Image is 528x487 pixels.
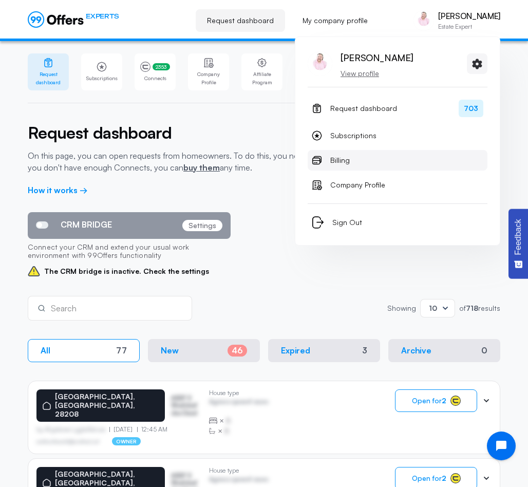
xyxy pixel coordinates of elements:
span: Affiliate Program [244,70,279,86]
p: House type [209,467,268,474]
span: Connects [138,74,173,82]
a: Company Profile [308,175,487,195]
a: How it works → [28,185,88,195]
span: Request dashboard [31,70,66,86]
a: Russell Vinson[PERSON_NAME]View profile [308,49,413,79]
span: Billing [330,154,350,166]
strong: 2 [442,396,446,405]
a: Subscriptions [81,53,122,90]
p: asdfasdfasasfd@asdfasd.asf [36,438,100,444]
img: Russell Vinson [413,10,434,31]
span: Subscriptions [84,74,119,82]
p: All [41,346,50,355]
span: Feedback [514,219,523,255]
p: [PERSON_NAME] [341,49,413,66]
p: [DATE] [109,426,137,433]
p: Agrwsv qwervf oiuns [209,398,268,408]
span: 2353 [153,63,170,70]
p: by Afgdsrwe Ljgjkdfsbvas [36,426,109,433]
button: Feedback - Show survey [508,209,528,278]
p: [PERSON_NAME] [438,11,500,21]
span: B [224,426,229,436]
span: 703 [459,100,483,117]
a: Billing [308,150,487,171]
span: Open for [412,397,446,405]
span: Sign Out [332,216,362,229]
p: [GEOGRAPHIC_DATA], [GEOGRAPHIC_DATA], 28208 [55,392,159,418]
button: Sign Out [308,212,487,233]
button: Open for2 [395,389,477,412]
p: ASDF S Sfasfdasfdas Dasd [171,395,201,417]
div: 46 [228,345,247,357]
p: 12:45 AM [137,426,168,433]
p: View profile [341,68,413,79]
button: Expired3 [268,339,380,362]
p: House type [209,389,268,397]
p: Agrwsv qwervf oiuns [209,476,268,485]
p: Showing [387,305,416,312]
button: All77 [28,339,140,362]
a: EXPERTS [28,11,119,28]
span: Company Profile [330,179,385,191]
a: Request dashboard703 [308,96,487,121]
a: Request dashboard [196,9,285,32]
div: 77 [116,346,127,355]
span: The CRM bridge is inactive. Check the settings [28,265,231,277]
div: 0 [481,346,487,355]
p: Expired [281,346,310,355]
button: New46 [148,339,260,362]
span: Company Profile [191,70,226,86]
p: Estate Expert [438,24,500,30]
span: 10 [429,304,437,312]
a: My company profile [291,9,379,32]
span: Request dashboard [330,102,397,115]
p: Archive [401,346,431,355]
button: Archive0 [388,339,500,362]
p: Settings [182,220,222,231]
strong: 2 [442,474,446,482]
a: 2353Connects [135,53,176,90]
p: owner [112,437,141,445]
div: × [209,416,268,426]
strong: 718 [466,304,478,312]
a: buy them [183,162,220,173]
span: Open for [412,474,446,482]
a: Affiliate Program [241,53,282,90]
h2: Request dashboard [28,124,356,142]
a: Request dashboard [28,53,69,90]
p: of results [459,305,500,312]
span: B [226,416,231,426]
p: Connect your CRM and extend your usual work environment with 99Offers functionality [28,239,231,266]
img: Russell Vinson [308,51,332,76]
div: × [209,426,268,436]
p: New [161,346,179,355]
span: Subscriptions [330,129,376,142]
a: Company Profile [188,53,229,90]
span: EXPERTS [86,11,119,21]
p: On this page, you can open requests from homeowners. To do this, you need Connects. If you don't ... [28,150,356,173]
a: Subscriptions [308,125,487,146]
span: CRM BRIDGE [61,220,112,230]
div: 3 [362,346,367,355]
